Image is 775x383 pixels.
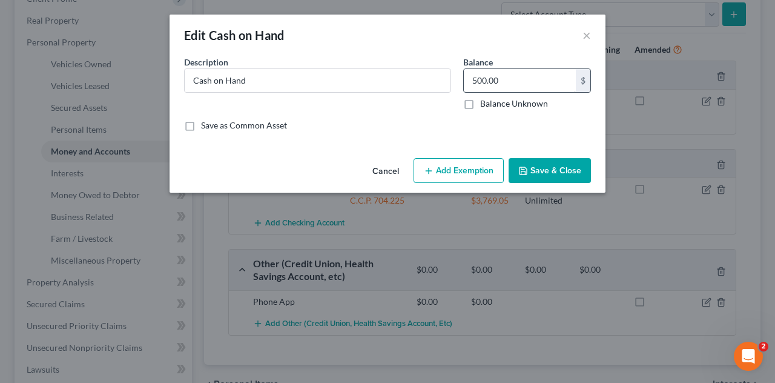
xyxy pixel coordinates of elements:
label: Balance [463,56,493,68]
span: Description [184,57,228,67]
div: $ [576,69,590,92]
button: × [582,28,591,42]
button: Cancel [363,159,409,184]
button: Save & Close [509,158,591,184]
input: Describe... [185,69,450,92]
label: Save as Common Asset [201,119,287,132]
iframe: Intercom live chat [734,342,763,371]
button: Add Exemption [414,158,504,184]
span: 2 [759,342,768,351]
div: Edit Cash on Hand [184,27,285,44]
label: Balance Unknown [480,98,548,110]
input: 0.00 [464,69,576,92]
